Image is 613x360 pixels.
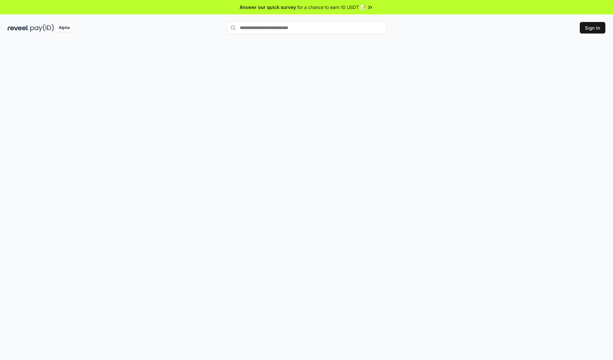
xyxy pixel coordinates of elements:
span: Answer our quick survey [240,4,296,11]
span: for a chance to earn 10 USDT 📝 [297,4,366,11]
button: Sign In [580,22,605,33]
div: Alpha [55,24,73,32]
img: pay_id [30,24,54,32]
img: reveel_dark [8,24,29,32]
